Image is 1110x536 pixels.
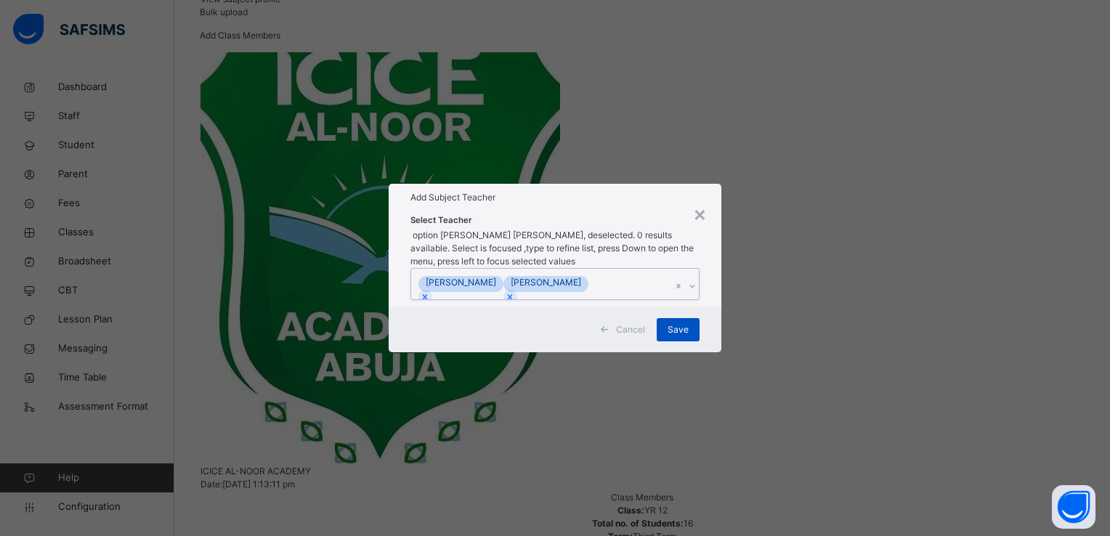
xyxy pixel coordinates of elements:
[668,323,689,336] span: Save
[410,230,694,267] span: 0 results available. Select is focused ,type to refine list, press Down to open the menu, press l...
[616,323,645,336] span: Cancel
[410,191,700,204] h1: Add Subject Teacher
[410,214,472,227] span: Select Teacher
[1052,485,1095,529] button: Open asap
[418,276,503,289] div: [PERSON_NAME]
[503,276,588,289] div: [PERSON_NAME]
[693,198,707,229] div: ×
[410,230,635,240] span: option [PERSON_NAME] [PERSON_NAME], deselected.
